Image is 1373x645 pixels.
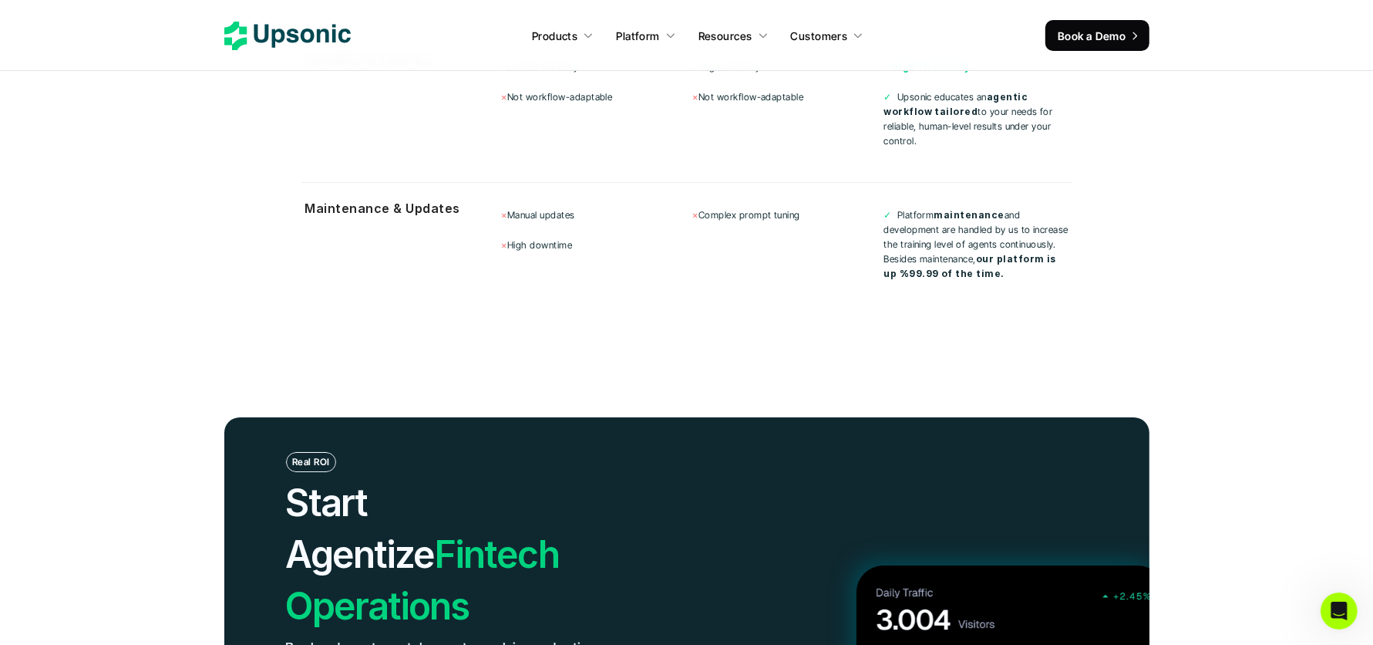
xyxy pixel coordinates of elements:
[502,209,507,221] span: ×
[502,239,507,251] span: ×
[286,480,435,577] span: Start Agentize
[502,208,690,222] p: Manual updates
[791,28,848,44] p: Customers
[523,22,603,49] a: Products
[883,91,891,103] span: ✓
[692,209,698,221] span: ×
[1321,593,1358,630] iframe: Intercom live chat
[616,28,659,44] p: Platform
[692,91,698,103] span: ×
[692,208,880,222] p: Complex prompt tuning
[883,209,891,221] span: ✓
[532,28,577,44] p: Products
[692,89,880,104] p: Not workflow-adaptable
[1058,28,1126,44] p: Book a Demo
[305,198,486,220] p: Maintenance & Updates
[292,457,330,468] p: Real ROI
[698,28,752,44] p: Resources
[883,89,1072,149] p: Upsonic educates an to your needs for reliable, human-level results under your control.
[502,91,507,103] span: ×
[934,209,1005,221] strong: maintenance
[883,208,1072,282] p: Platform and development are handled by us to increase the training level of agents continuously....
[892,61,971,73] strong: High flexibility
[502,238,690,252] p: High downtime
[502,61,507,73] span: ×
[935,106,978,117] strong: tailored
[692,61,700,73] span: ✓
[286,477,645,633] h2: Fintech Operations
[502,89,690,104] p: Not workflow-adaptable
